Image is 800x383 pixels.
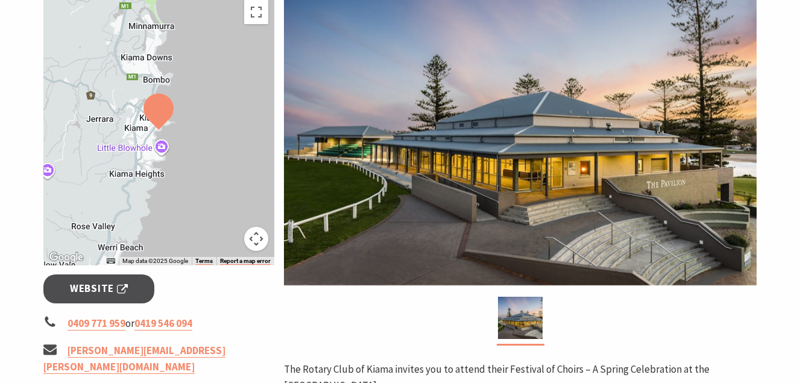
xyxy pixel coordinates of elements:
a: 0419 546 094 [134,317,192,331]
a: Report a map error [220,258,271,265]
a: Terms (opens in new tab) [195,258,213,265]
li: or [43,315,275,332]
button: Map camera controls [244,227,268,251]
a: 0409 771 959 [68,317,125,331]
a: Website [43,274,155,303]
img: 2023 Festival of Choirs at the Kiama Pavilion [498,297,543,339]
img: Google [46,250,86,265]
a: Open this area in Google Maps (opens a new window) [46,250,86,265]
span: Website [70,280,128,297]
a: [PERSON_NAME][EMAIL_ADDRESS][PERSON_NAME][DOMAIN_NAME] [43,344,225,374]
button: Keyboard shortcuts [107,257,115,265]
span: Map data ©2025 Google [122,258,188,264]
